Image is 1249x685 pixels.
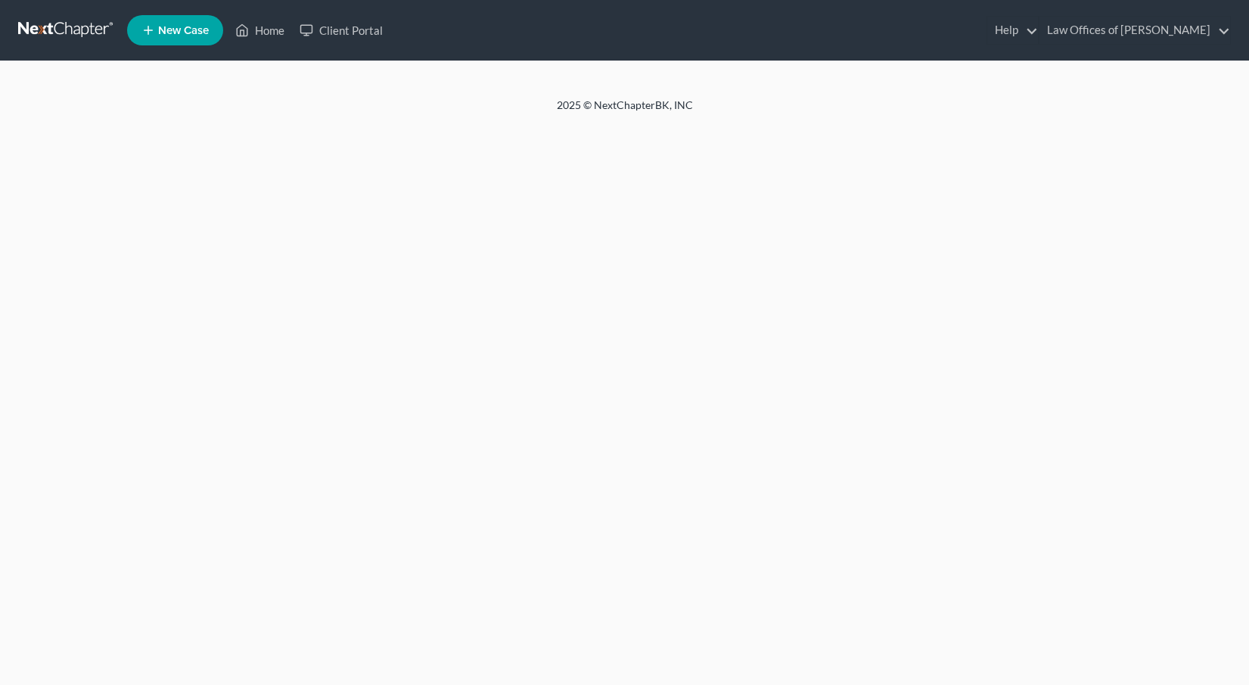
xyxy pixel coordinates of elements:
a: Client Portal [292,17,390,44]
new-legal-case-button: New Case [127,15,223,45]
div: 2025 © NextChapterBK, INC [194,98,1056,125]
a: Home [228,17,292,44]
a: Help [987,17,1038,44]
a: Law Offices of [PERSON_NAME] [1039,17,1230,44]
